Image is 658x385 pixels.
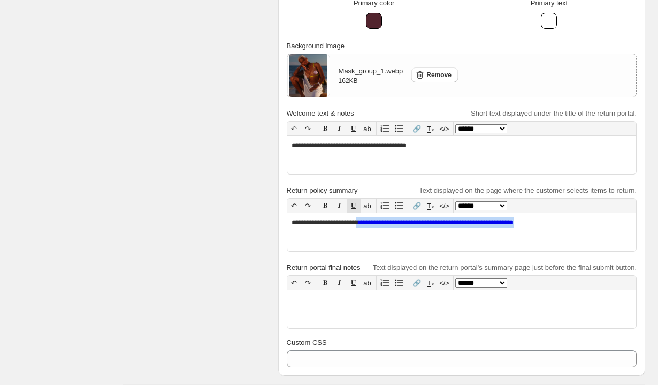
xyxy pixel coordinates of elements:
button: Bullet list [392,199,406,213]
span: Text displayed on the return portal's summary page just before the final submit button. [373,263,637,271]
s: ab [363,202,371,210]
button: T̲ₓ [424,276,438,290]
button: </> [438,276,452,290]
s: ab [363,279,371,287]
span: Return portal final notes [287,263,361,271]
button: Remove [411,67,458,82]
button: T̲ₓ [424,199,438,213]
button: 𝑰 [333,276,347,290]
button: Bullet list [392,122,406,135]
span: 𝐔 [351,201,356,209]
span: Custom CSS [287,338,327,346]
button: 𝑰 [333,199,347,213]
button: 𝐁 [319,276,333,290]
div: Mask_group_1.webp [339,66,403,85]
button: 🔗 [410,199,424,213]
button: T̲ₓ [424,122,438,135]
span: 𝐔 [351,124,356,132]
span: Remove [426,71,452,79]
button: 🔗 [410,276,424,290]
button: 𝑰 [333,122,347,135]
span: Welcome text & notes [287,109,354,117]
span: Text displayed on the page where the customer selects items to return. [419,186,637,194]
button: ↶ [287,122,301,135]
span: Short text displayed under the title of the return portal. [471,109,637,117]
button: ↷ [301,276,315,290]
button: 🔗 [410,122,424,135]
span: Background image [287,42,345,50]
button: ab [361,276,374,290]
button: ab [361,199,374,213]
button: 𝐁 [319,199,333,213]
button: ↶ [287,199,301,213]
button: ↷ [301,122,315,135]
button: ab [361,122,374,135]
button: 𝐔 [347,199,361,213]
button: Bullet list [392,276,406,290]
button: ↷ [301,199,315,213]
button: </> [438,199,452,213]
button: 𝐔 [347,122,361,135]
p: 162 KB [339,77,403,85]
button: </> [438,122,452,135]
s: ab [363,125,371,133]
button: ↶ [287,276,301,290]
button: Numbered list [378,276,392,290]
span: 𝐔 [351,278,356,286]
button: Numbered list [378,199,392,213]
span: Return policy summary [287,186,358,194]
button: 𝐔 [347,276,361,290]
button: Numbered list [378,122,392,135]
button: 𝐁 [319,122,333,135]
